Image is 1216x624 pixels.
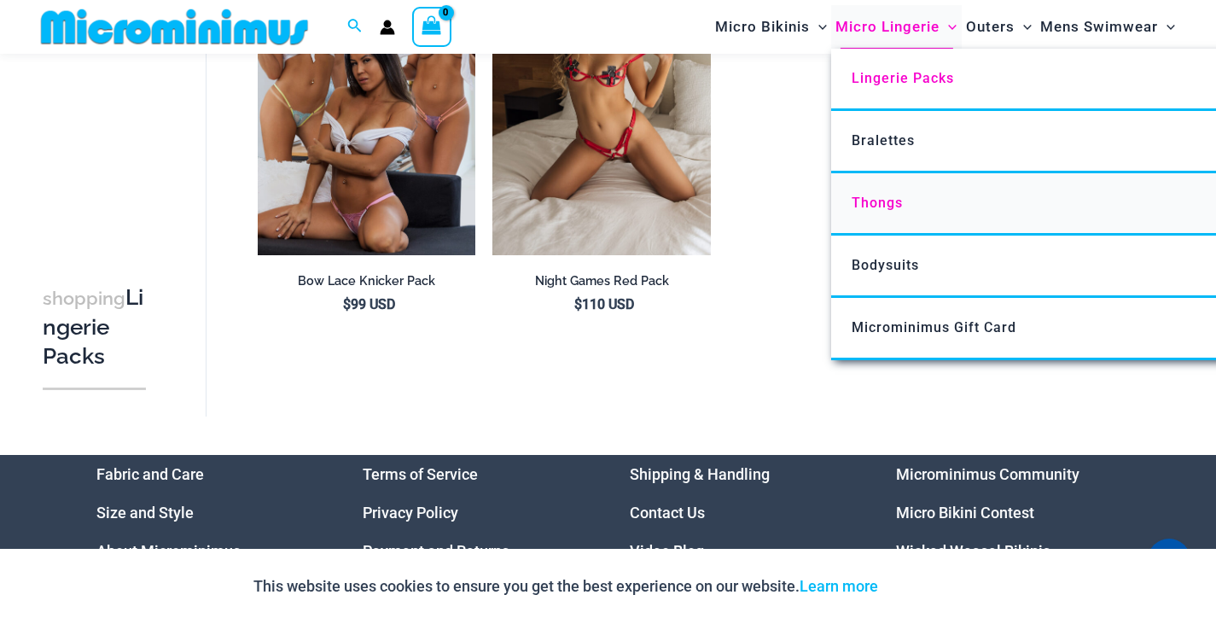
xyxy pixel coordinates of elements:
img: MM SHOP LOGO FLAT [34,8,315,46]
a: Terms of Service [363,465,478,483]
span: $ [343,296,351,312]
a: Bow Lace Knicker Pack [258,273,476,295]
a: Microminimus Community [896,465,1079,483]
span: $ [574,296,582,312]
a: Micro LingerieMenu ToggleMenu Toggle [831,5,961,49]
span: Menu Toggle [1015,5,1032,49]
a: Size and Style [96,504,194,522]
aside: Footer Widget 2 [363,455,587,570]
aside: Footer Widget 1 [96,455,321,570]
nav: Site Navigation [708,3,1182,51]
p: This website uses cookies to ensure you get the best experience on our website. [253,574,878,599]
a: Payment and Returns [363,542,509,560]
a: View Shopping Cart, empty [412,7,451,46]
span: shopping [43,288,125,309]
span: Bralettes [852,132,915,149]
a: Video Blog [630,542,704,560]
a: Search icon link [347,16,363,38]
nav: Menu [896,455,1120,570]
span: Bodysuits [852,257,919,273]
h2: Night Games Red Pack [492,273,711,289]
a: Mens SwimwearMenu ToggleMenu Toggle [1036,5,1179,49]
span: Mens Swimwear [1040,5,1158,49]
a: About Microminimus [96,542,241,560]
aside: Footer Widget 3 [630,455,854,570]
a: Learn more [800,577,878,595]
span: Menu Toggle [810,5,827,49]
span: Thongs [852,195,903,211]
a: OutersMenu ToggleMenu Toggle [962,5,1036,49]
a: Night Games Red Pack [492,273,711,295]
a: Privacy Policy [363,504,458,522]
a: Wicked Weasel Bikinis [896,542,1050,560]
aside: Footer Widget 4 [896,455,1120,570]
a: Shipping & Handling [630,465,770,483]
span: Micro Bikinis [715,5,810,49]
h2: Bow Lace Knicker Pack [258,273,476,289]
span: Lingerie Packs [852,70,954,86]
nav: Menu [630,455,854,570]
a: Micro BikinisMenu ToggleMenu Toggle [711,5,831,49]
span: Outers [966,5,1015,49]
a: Fabric and Care [96,465,204,483]
bdi: 110 USD [574,296,634,312]
span: Menu Toggle [1158,5,1175,49]
span: Menu Toggle [940,5,957,49]
a: Micro Bikini Contest [896,504,1034,522]
h3: Lingerie Packs [43,283,146,370]
a: Account icon link [380,20,395,35]
bdi: 99 USD [343,296,395,312]
span: Micro Lingerie [835,5,940,49]
span: Microminimus Gift Card [852,319,1016,335]
a: Contact Us [630,504,705,522]
nav: Menu [363,455,587,570]
nav: Menu [96,455,321,570]
button: Accept [891,566,963,607]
